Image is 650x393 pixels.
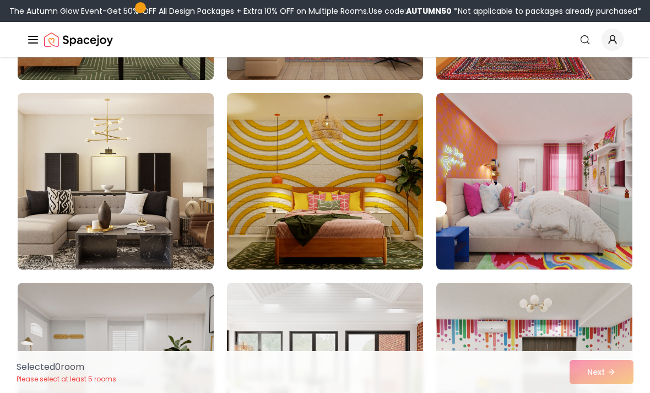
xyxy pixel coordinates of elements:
[436,93,632,270] img: Room room-6
[18,93,214,270] img: Room room-4
[369,6,452,17] span: Use code:
[9,6,641,17] div: The Autumn Glow Event-Get 50% OFF All Design Packages + Extra 10% OFF on Multiple Rooms.
[44,29,113,51] a: Spacejoy
[26,22,624,57] nav: Global
[44,29,113,51] img: Spacejoy Logo
[17,375,116,384] p: Please select at least 5 rooms
[452,6,641,17] span: *Not applicable to packages already purchased*
[17,360,116,374] p: Selected 0 room
[406,6,452,17] b: AUTUMN50
[227,93,423,270] img: Room room-5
